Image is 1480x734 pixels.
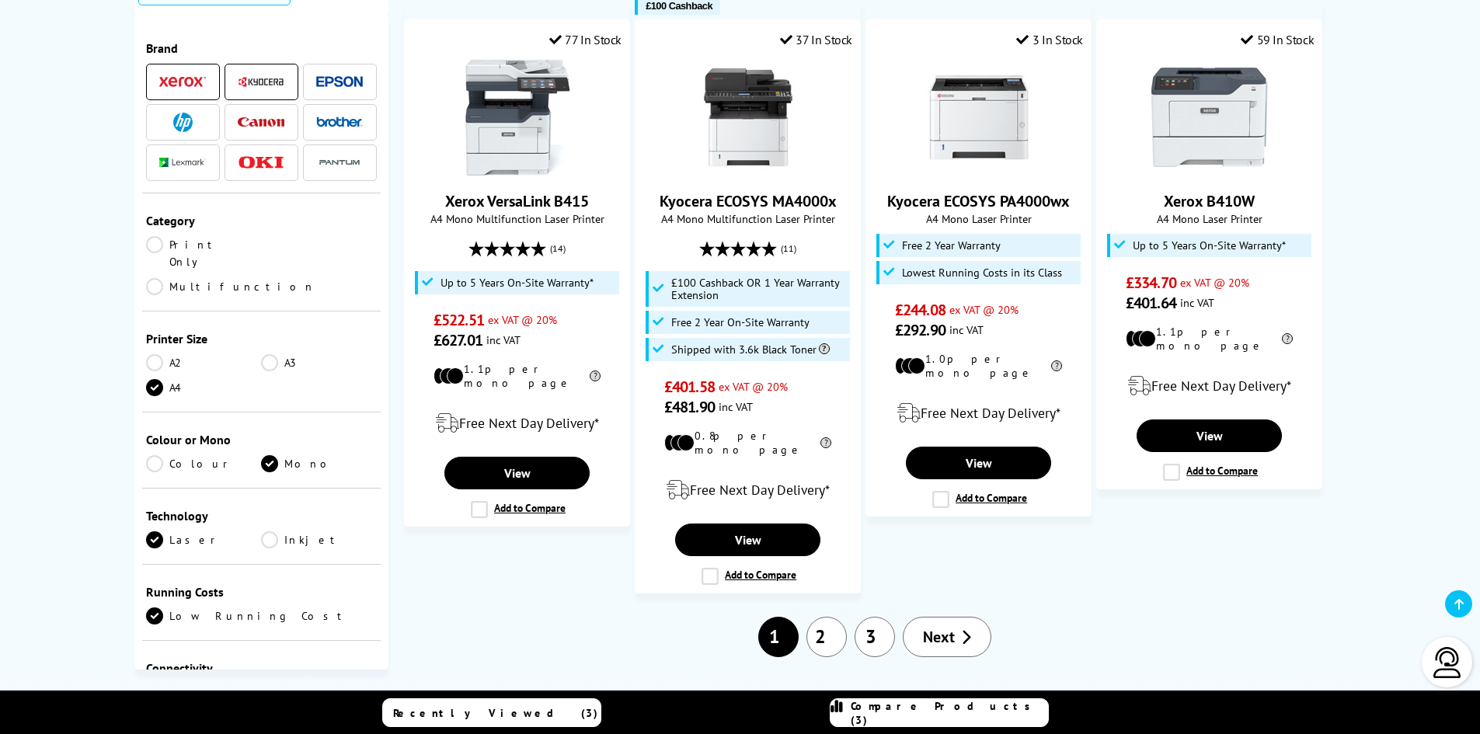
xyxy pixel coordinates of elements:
[434,330,482,350] span: £627.01
[671,277,847,301] span: £100 Cashback OR 1 Year Warranty Extension
[1432,647,1463,678] img: user-headset-light.svg
[719,379,788,394] span: ex VAT @ 20%
[159,72,206,92] a: Xerox
[163,689,1318,713] h2: Why buy from us?
[671,316,810,329] span: Free 2 Year On-Site Warranty
[671,343,830,356] span: Shipped with 3.6k Black Toner
[675,524,820,556] a: View
[159,153,206,172] a: Lexmark
[903,617,991,657] a: Next
[1180,295,1214,310] span: inc VAT
[932,491,1027,508] label: Add to Compare
[550,234,566,263] span: (14)
[1163,464,1258,481] label: Add to Compare
[434,310,484,330] span: £522.51
[1126,325,1293,353] li: 1.1p per mono page
[441,277,594,289] span: Up to 5 Years On-Site Warranty*
[690,163,806,179] a: Kyocera ECOSYS MA4000x
[643,468,852,512] div: modal_delivery
[643,211,852,226] span: A4 Mono Multifunction Laser Printer
[1164,191,1255,211] a: Xerox B410W
[393,706,598,720] span: Recently Viewed (3)
[1126,293,1176,313] span: £401.64
[238,156,284,169] img: OKI
[887,191,1070,211] a: Kyocera ECOSYS PA4000wx
[382,698,601,727] a: Recently Viewed (3)
[902,239,1001,252] span: Free 2 Year Warranty
[690,59,806,176] img: Kyocera ECOSYS MA4000x
[459,163,576,179] a: Xerox VersaLink B415
[486,332,521,347] span: inc VAT
[1105,364,1314,408] div: modal_delivery
[1016,32,1083,47] div: 3 In Stock
[146,584,378,600] div: Running Costs
[921,163,1037,179] a: Kyocera ECOSYS PA4000wx
[806,617,847,657] a: 2
[874,391,1083,435] div: modal_delivery
[1180,275,1249,290] span: ex VAT @ 20%
[316,117,363,127] img: Brother
[895,352,1062,380] li: 1.0p per mono page
[146,508,378,524] div: Technology
[238,117,284,127] img: Canon
[851,699,1048,727] span: Compare Products (3)
[146,278,315,295] a: Multifunction
[702,568,796,585] label: Add to Compare
[261,354,377,371] a: A3
[445,191,589,211] a: Xerox VersaLink B415
[781,234,796,263] span: (11)
[413,402,622,445] div: modal_delivery
[902,266,1062,279] span: Lowest Running Costs in its Class
[874,211,1083,226] span: A4 Mono Laser Printer
[146,660,378,676] div: Connectivity
[830,698,1049,727] a: Compare Products (3)
[1133,239,1286,252] span: Up to 5 Years On-Site Warranty*
[459,59,576,176] img: Xerox VersaLink B415
[719,399,753,414] span: inc VAT
[444,457,589,489] a: View
[1105,211,1314,226] span: A4 Mono Laser Printer
[159,76,206,87] img: Xerox
[855,617,895,657] a: 3
[413,211,622,226] span: A4 Mono Multifunction Laser Printer
[780,32,852,47] div: 37 In Stock
[146,331,378,346] div: Printer Size
[146,607,378,624] a: Low Running Cost
[895,320,945,340] span: £292.90
[159,113,206,132] a: HP
[146,379,262,396] a: A4
[1126,273,1176,293] span: £334.70
[146,432,378,447] div: Colour or Mono
[1151,163,1268,179] a: Xerox B410W
[316,72,363,92] a: Epson
[146,531,262,548] a: Laser
[434,362,601,390] li: 1.1p per mono page
[261,455,377,472] a: Mono
[159,158,206,167] img: Lexmark
[238,153,284,172] a: OKI
[1151,59,1268,176] img: Xerox B410W
[664,429,831,457] li: 0.8p per mono page
[1137,419,1281,452] a: View
[1241,32,1314,47] div: 59 In Stock
[660,191,837,211] a: Kyocera ECOSYS MA4000x
[173,113,193,132] img: HP
[146,236,262,270] a: Print Only
[146,455,262,472] a: Colour
[664,397,715,417] span: £481.90
[238,76,284,88] img: Kyocera
[316,153,363,172] img: Pantum
[949,302,1019,317] span: ex VAT @ 20%
[316,113,363,132] a: Brother
[923,627,955,647] span: Next
[146,354,262,371] a: A2
[238,72,284,92] a: Kyocera
[488,312,557,327] span: ex VAT @ 20%
[949,322,984,337] span: inc VAT
[664,377,715,397] span: £401.58
[895,300,945,320] span: £244.08
[549,32,622,47] div: 77 In Stock
[906,447,1050,479] a: View
[146,213,378,228] div: Category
